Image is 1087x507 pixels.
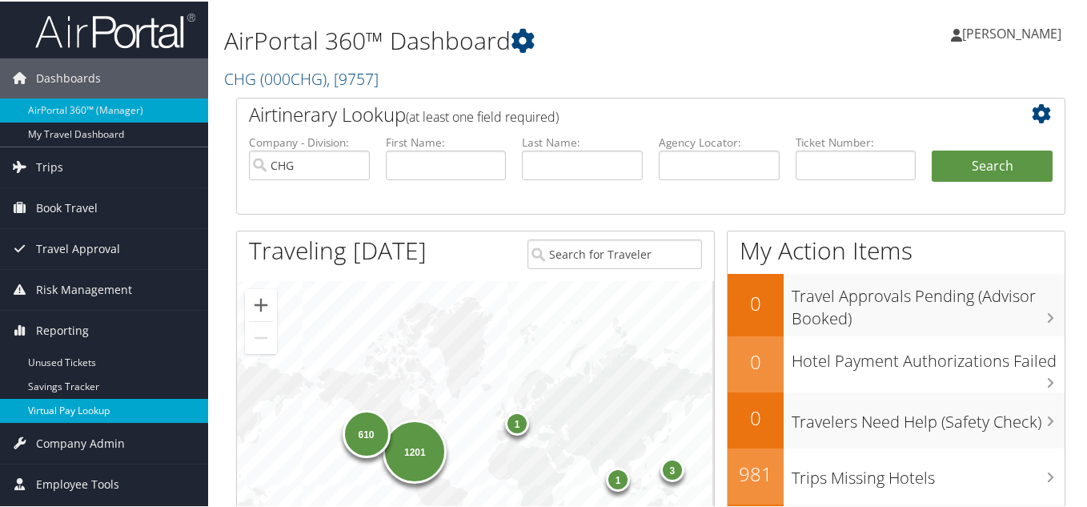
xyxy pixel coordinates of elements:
button: Search [932,149,1053,181]
span: , [ 9757 ] [327,66,379,88]
h1: My Action Items [728,232,1065,266]
div: 1 [505,410,529,434]
span: Company Admin [36,422,125,462]
label: First Name: [386,133,507,149]
label: Last Name: [522,133,643,149]
div: 1201 [383,417,447,481]
a: 0Travel Approvals Pending (Advisor Booked) [728,272,1065,334]
h3: Travel Approvals Pending (Advisor Booked) [792,276,1065,328]
h3: Trips Missing Hotels [792,457,1065,488]
h1: Traveling [DATE] [249,232,427,266]
button: Zoom out [245,320,277,352]
span: (at least one field required) [406,107,559,124]
a: [PERSON_NAME] [951,8,1077,56]
span: Book Travel [36,187,98,227]
label: Ticket Number: [796,133,917,149]
h2: 981 [728,459,784,486]
div: 1 [606,465,630,489]
span: Dashboards [36,57,101,97]
label: Company - Division: [249,133,370,149]
h1: AirPortal 360™ Dashboard [224,22,793,56]
h3: Travelers Need Help (Safety Check) [792,401,1065,432]
h2: 0 [728,403,784,430]
h2: 0 [728,288,784,316]
h2: Airtinerary Lookup [249,99,984,127]
span: Employee Tools [36,463,119,503]
span: Trips [36,146,63,186]
div: 3 [660,456,684,480]
span: Travel Approval [36,227,120,268]
label: Agency Locator: [659,133,780,149]
input: Search for Traveler [527,238,702,268]
span: [PERSON_NAME] [962,23,1061,41]
span: Risk Management [36,268,132,308]
a: 981Trips Missing Hotels [728,447,1065,503]
span: ( 000CHG ) [260,66,327,88]
button: Zoom in [245,288,277,320]
span: Reporting [36,309,89,349]
h3: Hotel Payment Authorizations Failed [792,340,1065,371]
div: 610 [343,408,391,457]
a: CHG [224,66,379,88]
img: airportal-logo.png [35,10,195,48]
h2: 0 [728,347,784,374]
a: 0Hotel Payment Authorizations Failed [728,335,1065,391]
a: 0Travelers Need Help (Safety Check) [728,391,1065,447]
